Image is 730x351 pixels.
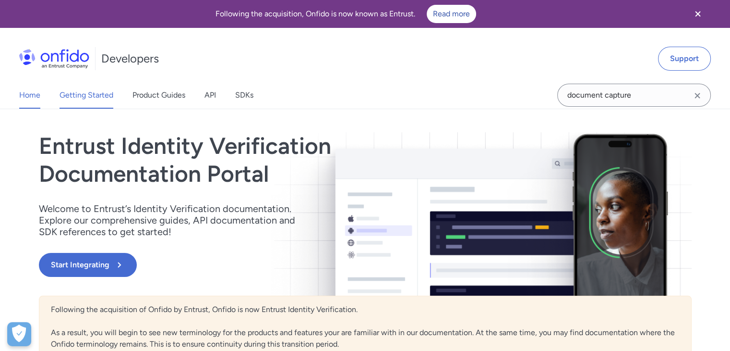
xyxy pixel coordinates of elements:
[235,82,253,109] a: SDKs
[557,84,711,107] input: Onfido search input field
[19,49,89,68] img: Onfido Logo
[7,322,31,346] button: Open Preferences
[132,82,185,109] a: Product Guides
[101,51,159,66] h1: Developers
[39,253,496,277] a: Start Integrating
[427,5,476,23] a: Read more
[60,82,113,109] a: Getting Started
[204,82,216,109] a: API
[12,5,680,23] div: Following the acquisition, Onfido is now known as Entrust.
[680,2,716,26] button: Close banner
[692,90,703,101] svg: Clear search field button
[19,82,40,109] a: Home
[7,322,31,346] div: Cookie Preferences
[39,203,308,238] p: Welcome to Entrust’s Identity Verification documentation. Explore our comprehensive guides, API d...
[39,132,496,188] h1: Entrust Identity Verification Documentation Portal
[658,47,711,71] a: Support
[692,8,704,20] svg: Close banner
[39,253,137,277] button: Start Integrating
